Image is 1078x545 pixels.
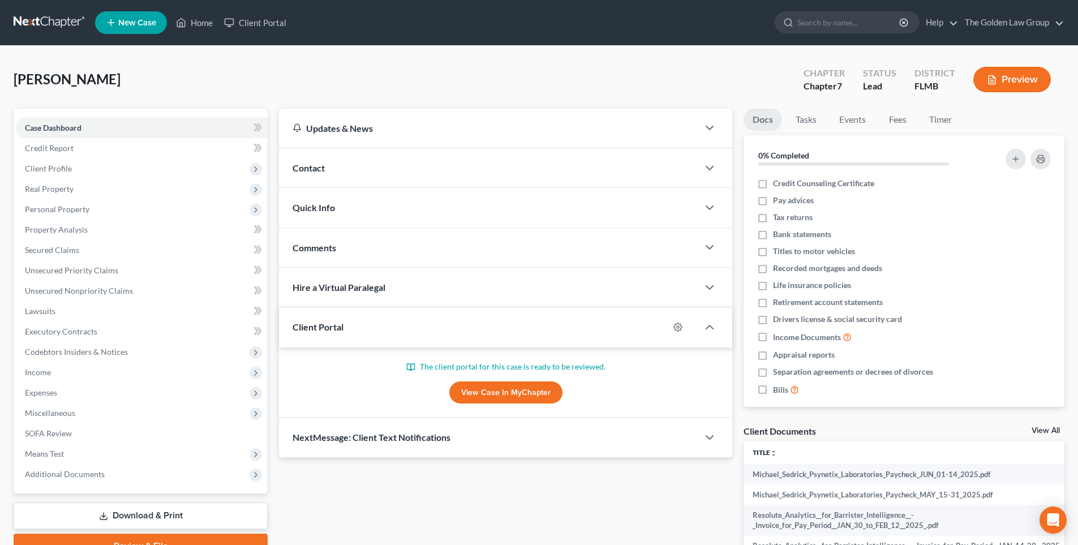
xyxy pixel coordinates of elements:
[16,118,268,138] a: Case Dashboard
[773,366,933,377] span: Separation agreements or decrees of divorces
[25,347,128,357] span: Codebtors Insiders & Notices
[25,164,72,173] span: Client Profile
[920,109,961,131] a: Timer
[773,212,813,223] span: Tax returns
[787,109,826,131] a: Tasks
[25,327,97,336] span: Executory Contracts
[959,12,1064,33] a: The Golden Law Group
[773,178,874,189] span: Credit Counseling Certificate
[25,388,57,397] span: Expenses
[773,314,902,325] span: Drivers license & social security card
[25,367,51,377] span: Income
[773,195,814,206] span: Pay advices
[973,67,1051,92] button: Preview
[25,449,64,458] span: Means Test
[773,384,788,396] span: Bills
[25,143,74,153] span: Credit Report
[804,80,845,93] div: Chapter
[744,425,816,437] div: Client Documents
[773,229,831,240] span: Bank statements
[1040,507,1067,534] div: Open Intercom Messenger
[773,263,882,274] span: Recorded mortgages and deeds
[118,19,156,27] span: New Case
[16,321,268,342] a: Executory Contracts
[920,12,958,33] a: Help
[293,361,719,372] p: The client portal for this case is ready to be reviewed.
[25,184,74,194] span: Real Property
[25,286,133,295] span: Unsecured Nonpriority Claims
[773,349,835,361] span: Appraisal reports
[25,123,81,132] span: Case Dashboard
[16,301,268,321] a: Lawsuits
[449,381,562,404] a: View Case in MyChapter
[16,281,268,301] a: Unsecured Nonpriority Claims
[16,240,268,260] a: Secured Claims
[25,265,118,275] span: Unsecured Priority Claims
[218,12,292,33] a: Client Portal
[14,71,121,87] span: [PERSON_NAME]
[863,67,896,80] div: Status
[16,260,268,281] a: Unsecured Priority Claims
[914,80,955,93] div: FLMB
[773,280,851,291] span: Life insurance policies
[830,109,875,131] a: Events
[914,67,955,80] div: District
[744,109,782,131] a: Docs
[25,225,88,234] span: Property Analysis
[293,202,335,213] span: Quick Info
[16,220,268,240] a: Property Analysis
[770,450,777,457] i: unfold_more
[879,109,916,131] a: Fees
[293,242,336,253] span: Comments
[293,321,343,332] span: Client Portal
[773,332,841,343] span: Income Documents
[16,423,268,444] a: SOFA Review
[16,138,268,158] a: Credit Report
[797,12,901,33] input: Search by name...
[804,67,845,80] div: Chapter
[1032,427,1060,435] a: View All
[170,12,218,33] a: Home
[773,246,855,257] span: Titles to motor vehicles
[773,297,883,308] span: Retirement account statements
[293,282,385,293] span: Hire a Virtual Paralegal
[25,306,55,316] span: Lawsuits
[758,151,809,160] strong: 0% Completed
[14,503,268,529] a: Download & Print
[293,122,685,134] div: Updates & News
[25,204,89,214] span: Personal Property
[25,469,105,479] span: Additional Documents
[293,432,450,443] span: NextMessage: Client Text Notifications
[25,428,72,438] span: SOFA Review
[753,448,777,457] a: Titleunfold_more
[25,408,75,418] span: Miscellaneous
[837,80,842,91] span: 7
[863,80,896,93] div: Lead
[25,245,79,255] span: Secured Claims
[293,162,325,173] span: Contact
